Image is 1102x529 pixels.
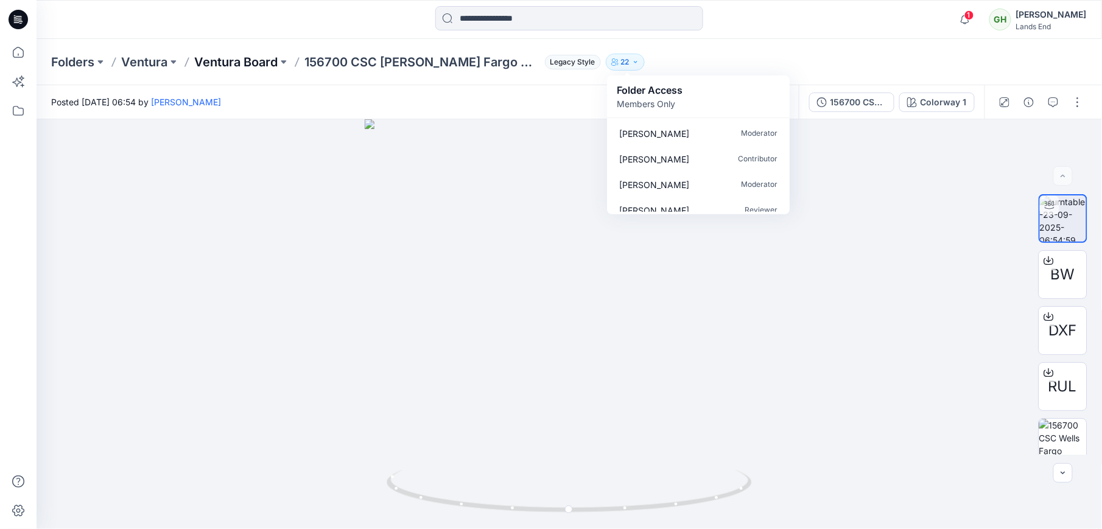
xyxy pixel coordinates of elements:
div: Colorway 1 [921,96,967,109]
button: Details [1019,93,1039,112]
a: [PERSON_NAME]Reviewer [609,197,787,223]
p: 156700 CSC [PERSON_NAME] Fargo Women's Topstitched V-Neck Blouse_DEVELOPMENT [304,54,540,71]
a: [PERSON_NAME] [151,97,221,107]
span: DXF [1049,320,1077,342]
a: Ventura Board [194,54,278,71]
a: [PERSON_NAME]Moderator [609,172,787,197]
img: turntable-23-09-2025-06:54:59 [1040,195,1086,242]
span: RUL [1049,376,1078,398]
button: Legacy Style [540,54,601,71]
a: [PERSON_NAME]Moderator [609,121,787,146]
p: Lisa Duwell [619,204,689,217]
button: Colorway 1 [899,93,975,112]
button: 22 [606,54,645,71]
img: 156700 CSC Wells Fargo Women's Topstitched V-Neck Blouse_DEVELOPMENT_FINAL IMAGES [1039,419,1087,466]
div: 156700 CSC [PERSON_NAME] Fargo Women's Topstitched V-Neck Blouse_DEVELOPMENT [830,96,886,109]
p: Reviewer [745,204,777,217]
p: Moderator [741,178,777,191]
p: 22 [621,55,630,69]
p: Moderator [741,127,777,140]
div: GH [989,9,1011,30]
p: Bailey Stokstad [619,178,689,191]
span: BW [1051,264,1075,286]
span: Legacy Style [545,55,601,69]
div: [PERSON_NAME] [1016,7,1087,22]
span: 1 [964,10,974,20]
p: Folder Access [617,83,683,97]
a: [PERSON_NAME]Contributor [609,146,787,172]
div: Lands End [1016,22,1087,31]
p: Melanie Kornis [619,127,689,140]
span: Posted [DATE] 06:54 by [51,96,221,108]
a: Ventura [121,54,167,71]
button: 156700 CSC [PERSON_NAME] Fargo Women's Topstitched V-Neck Blouse_DEVELOPMENT [809,93,894,112]
p: Members Only [617,97,683,110]
p: Birgit Hylton [619,153,689,166]
p: Contributor [738,153,777,166]
a: Folders [51,54,94,71]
